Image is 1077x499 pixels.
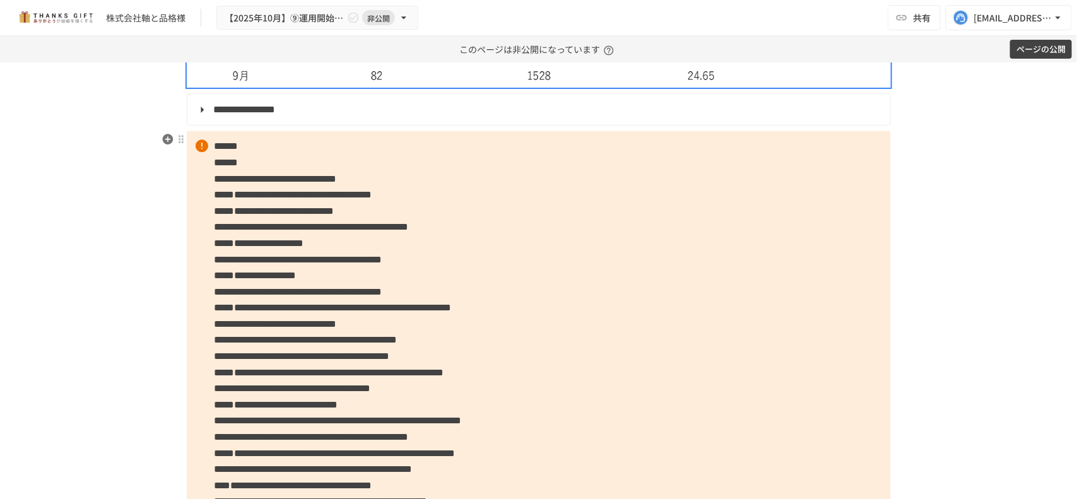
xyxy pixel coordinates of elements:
span: 非公開 [362,11,395,25]
span: 共有 [913,11,931,25]
button: [EMAIL_ADDRESS][DOMAIN_NAME] [946,5,1072,30]
p: このページは非公開になっています [459,36,618,62]
img: mMP1OxWUAhQbsRWCurg7vIHe5HqDpP7qZo7fRoNLXQh [15,8,96,28]
button: 【2025年10月】⑨運用開始後2回目振り返りMTG非公開 [216,6,418,30]
button: ページの公開 [1010,40,1072,59]
span: 【2025年10月】⑨運用開始後2回目振り返りMTG [225,10,344,26]
div: 株式会社軸と品格様 [106,11,185,25]
button: 共有 [888,5,941,30]
div: [EMAIL_ADDRESS][DOMAIN_NAME] [974,10,1052,26]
